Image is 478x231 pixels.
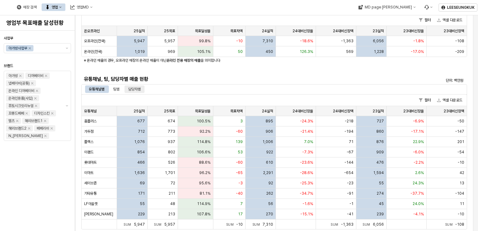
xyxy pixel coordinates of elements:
span: 1,594 [373,170,384,175]
span: -10 [236,222,243,227]
span: -28.6% [300,170,313,175]
span: 온라인(전국) [84,49,102,54]
span: 569 [346,49,353,54]
span: -218 [345,119,353,124]
span: -50 [457,119,464,124]
span: 24대비신장율 [292,109,313,114]
span: 브랜드 [4,64,13,68]
span: 773 [168,129,175,134]
button: 엑셀 다운로드 [435,16,465,24]
div: Remove 아가방사업부 [28,47,31,49]
span: -3 [238,181,243,186]
span: 88.6% [199,160,211,165]
span: 262 [266,191,273,196]
span: 909 [376,150,384,155]
span: -6.0% [413,150,424,155]
div: 아가방사업부 [8,45,27,51]
div: Remove 엘츠 [16,120,18,122]
h4: 영업부 목표매출 달성현황 [6,20,69,26]
span: -23 [347,181,353,186]
span: -67 [347,150,353,155]
span: -41 [347,212,353,217]
span: -60 [236,160,243,165]
span: 오프라인(전국) [84,38,105,44]
span: 139 [236,139,243,144]
span: 45 [379,201,384,206]
span: 171 [138,191,145,196]
span: 48 [170,201,175,206]
div: 영업MD [67,3,96,11]
span: 6,056 [373,38,384,44]
span: 71 [349,139,353,144]
span: Sum [252,223,263,226]
span: Sum [331,223,341,226]
span: Sum [124,223,134,226]
div: 해외브랜드2 [8,125,27,131]
span: 24대비신장액 [333,28,353,33]
span: 610 [266,160,273,165]
span: 13 [460,181,464,186]
p: 단위: 백만원 [374,78,463,83]
span: 937 [168,139,175,144]
span: -54 [457,150,464,155]
span: 55 [379,181,384,186]
span: 5,957 [164,38,175,44]
span: 22.9% [413,139,424,144]
span: 526 [168,160,175,165]
span: 7,310 [262,38,273,44]
span: 1,636 [134,170,145,175]
div: MD page 이동 [354,3,419,11]
span: 95.6% [199,181,211,186]
span: -10 [236,38,243,44]
div: Remove 퓨토시크릿리뉴얼 [35,105,37,107]
span: 107.8% [197,212,211,217]
div: 담당자별 [128,85,141,93]
span: 24.3% [413,181,424,186]
div: 팀별 [109,85,123,93]
main: App Frame [75,15,478,231]
span: -4.1% [413,212,424,217]
span: 906 [266,129,273,134]
span: -15.1% [300,212,313,217]
span: 1,228 [374,49,384,54]
span: -1.6% [303,201,313,206]
span: 81.1% [200,191,211,196]
div: 영업 [42,3,65,11]
span: 450 [266,49,273,54]
span: 목표달성율 [195,28,211,33]
span: 100.5% [197,119,211,124]
span: 876 [376,139,384,144]
span: 5,947 [134,38,145,44]
span: 25목표 [164,109,175,114]
span: 92.2% [200,129,211,134]
span: -18.6% [300,38,313,44]
div: 디자인스킨 [34,110,50,116]
button: 엑셀 다운로드 [435,96,465,104]
span: 25실적 [134,28,145,33]
span: 유통채널 [84,109,97,114]
span: 25목표 [164,28,175,33]
span: -34.7% [300,191,313,196]
div: N_[PERSON_NAME] [8,133,43,139]
span: -17.0% [411,49,424,54]
div: Remove 온라인 디어베이비 [36,90,38,92]
span: -2.2% [414,160,424,165]
h5: 유통채널, 팀, 담당자별 매출 현황 [84,76,368,82]
span: 1,006 [262,139,273,144]
span: 56 [268,201,273,206]
span: 50 [238,49,243,54]
span: 6,056 [373,222,384,227]
strong: 온라인 전용 매장의 매출 [166,58,201,63]
span: -91 [347,191,353,196]
span: 677 [137,119,145,124]
span: -194 [344,129,353,134]
span: -6.9% [413,119,424,124]
div: 아가방 [8,73,18,79]
span: 727 [377,119,384,124]
span: 969 [168,49,175,54]
span: 213 [168,212,175,217]
span: -1 [349,201,353,206]
div: 디어베이비 [28,73,43,79]
span: 이마트 [84,170,94,175]
span: 466 [137,160,145,165]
